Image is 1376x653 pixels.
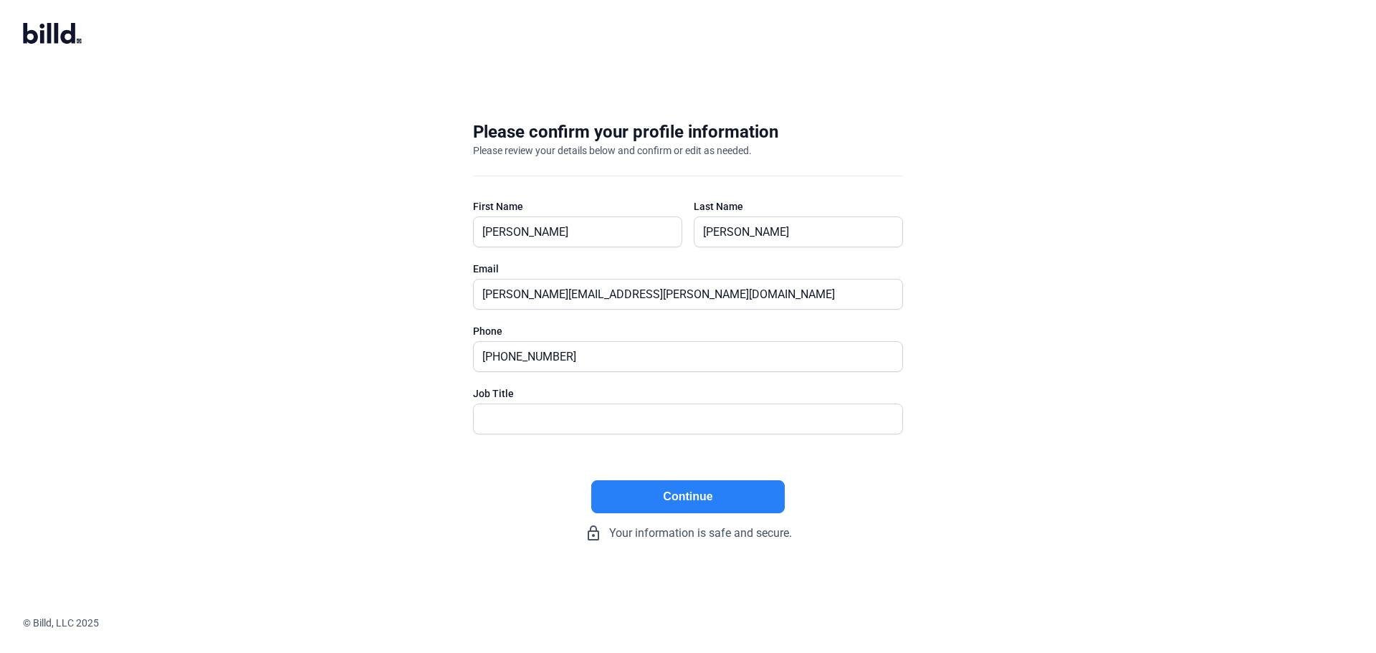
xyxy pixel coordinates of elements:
[473,525,903,542] div: Your information is safe and secure.
[473,324,903,338] div: Phone
[473,386,903,401] div: Job Title
[23,616,1376,630] div: © Billd, LLC 2025
[473,199,682,214] div: First Name
[474,342,887,371] input: (XXX) XXX-XXXX
[585,525,602,542] mat-icon: lock_outline
[473,143,752,158] div: Please review your details below and confirm or edit as needed.
[473,262,903,276] div: Email
[473,120,778,143] div: Please confirm your profile information
[694,199,903,214] div: Last Name
[591,480,785,513] button: Continue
